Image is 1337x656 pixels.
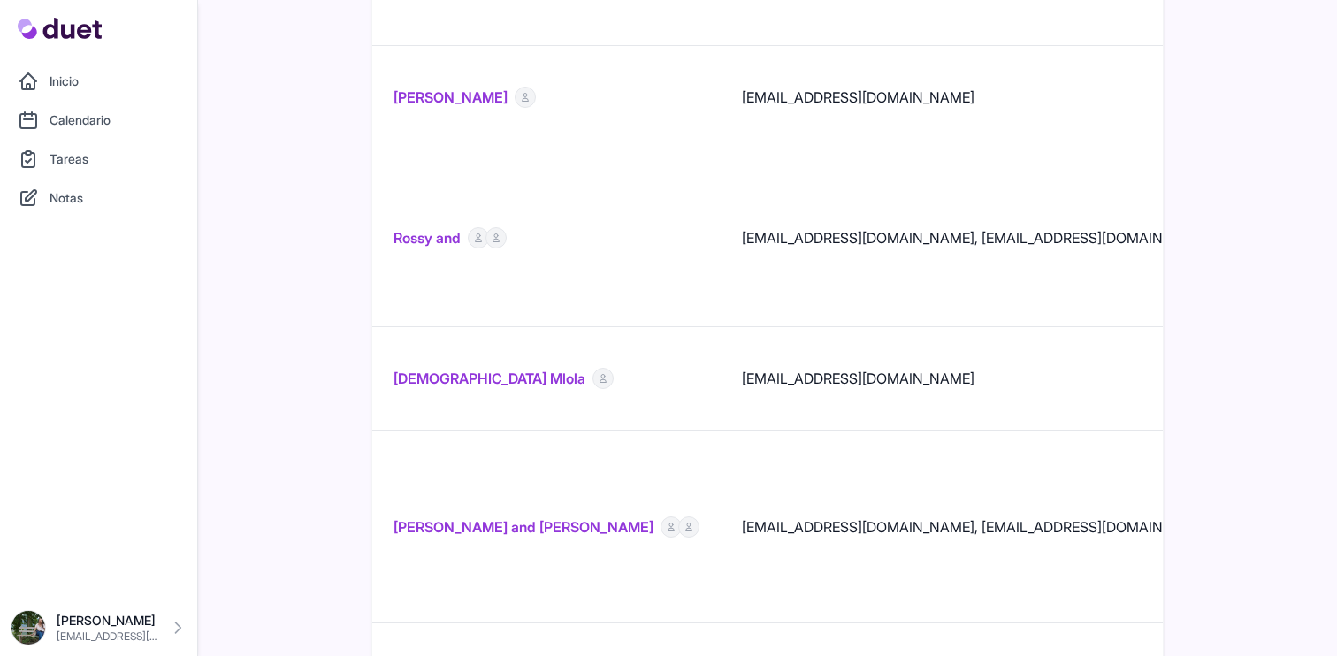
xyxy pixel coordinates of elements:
img: DSC08576_Original.jpeg [11,610,46,645]
a: Rossy and [393,227,461,248]
a: [PERSON_NAME] [EMAIL_ADDRESS][DOMAIN_NAME] [11,610,187,645]
a: Tareas [11,141,187,177]
a: Inicio [11,64,187,99]
a: [PERSON_NAME] and [PERSON_NAME] [393,516,653,538]
a: Notas [11,180,187,216]
p: [EMAIL_ADDRESS][DOMAIN_NAME] [57,629,158,644]
p: [PERSON_NAME] [57,612,158,629]
a: [PERSON_NAME] [393,87,508,108]
a: Calendario [11,103,187,138]
a: [DEMOGRAPHIC_DATA] Mlola [393,368,585,389]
